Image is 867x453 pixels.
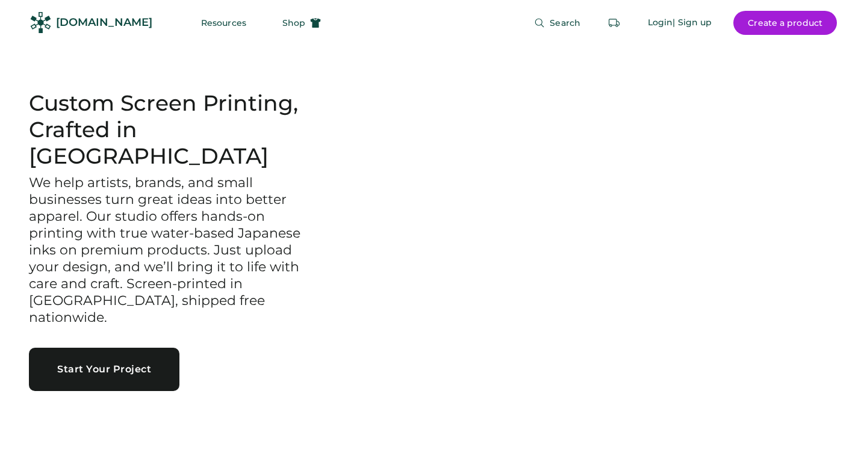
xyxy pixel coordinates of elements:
button: Resources [187,11,261,35]
h1: Custom Screen Printing, Crafted in [GEOGRAPHIC_DATA] [29,90,318,170]
img: Rendered Logo - Screens [30,12,51,33]
button: Search [520,11,595,35]
div: [DOMAIN_NAME] [56,15,152,30]
button: Retrieve an order [602,11,626,35]
button: Start Your Project [29,348,179,391]
h3: We help artists, brands, and small businesses turn great ideas into better apparel. Our studio of... [29,174,318,325]
button: Shop [268,11,335,35]
span: Search [550,19,580,27]
span: Shop [282,19,305,27]
div: | Sign up [673,17,712,29]
div: Login [648,17,673,29]
button: Create a product [733,11,837,35]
